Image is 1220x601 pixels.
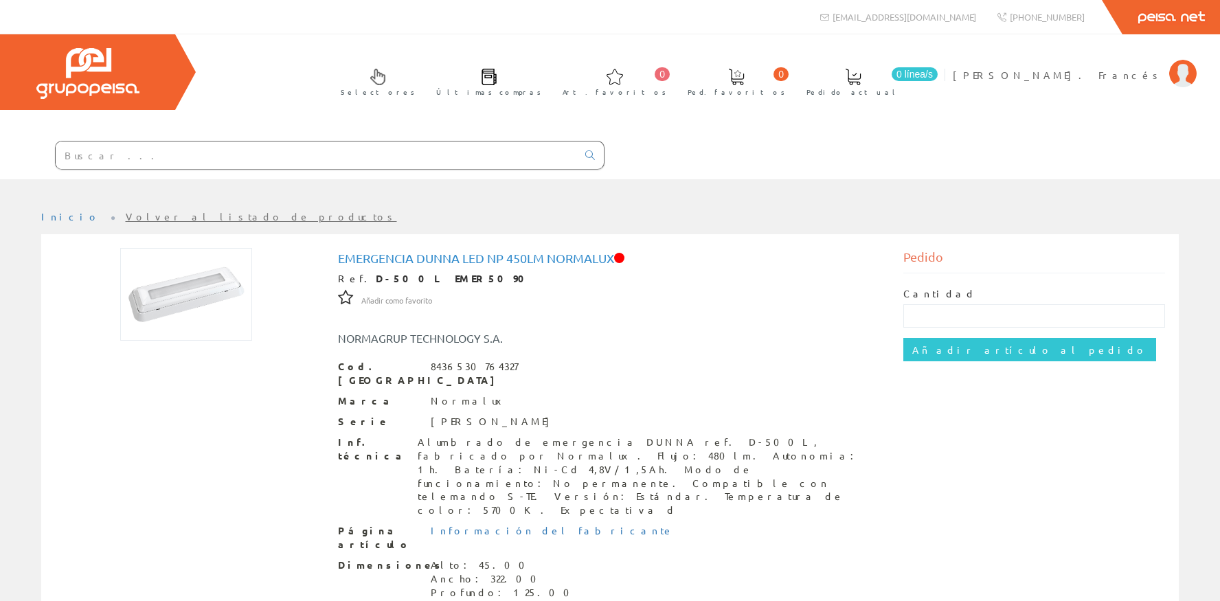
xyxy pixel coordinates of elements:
div: Pedido [903,248,1166,273]
div: Normalux [431,394,511,408]
input: Añadir artículo al pedido [903,338,1156,361]
div: Alumbrado de emergencia DUNNA ref. D-500L, fabricado por Normalux. Flujo: 480lm. Autonomia: 1h. B... [418,435,883,518]
a: 0 línea/s Pedido actual [793,57,941,104]
div: Ancho: 322.00 [431,572,615,586]
span: Página artículo [338,524,420,552]
label: Cantidad [903,287,976,301]
span: Marca [338,394,420,408]
a: Información del fabricante [431,524,674,536]
span: Pedido actual [806,85,900,99]
a: [PERSON_NAME]. Francés [953,57,1197,70]
span: Inf. técnica [338,435,407,463]
span: [PERSON_NAME]. Francés [953,68,1162,82]
div: NORMAGRUP TECHNOLOGY S.A. [328,330,657,346]
span: 0 [655,67,670,81]
a: Inicio [41,210,100,223]
div: Profundo: 125.00 [431,586,615,600]
a: Volver al listado de productos [126,210,397,223]
span: Ped. favoritos [688,85,785,99]
span: Selectores [341,85,415,99]
span: 0 [773,67,789,81]
span: [PHONE_NUMBER] [1010,11,1085,23]
img: Grupo Peisa [36,48,139,99]
img: Foto artículo Emergencia Dunna Led Np 450lm Normalux (192x135.46566321731) [120,248,252,341]
div: Ref. [338,272,883,286]
span: Serie [338,415,420,429]
span: Art. favoritos [563,85,666,99]
div: 8436530764327 [431,360,518,374]
a: Selectores [327,57,422,104]
span: 0 línea/s [892,67,938,81]
strong: D-500L EMER5090 [376,272,534,284]
span: Dimensiones [338,558,420,572]
div: [PERSON_NAME] [431,415,556,429]
span: [EMAIL_ADDRESS][DOMAIN_NAME] [833,11,976,23]
span: Últimas compras [436,85,541,99]
h1: Emergencia Dunna Led Np 450lm Normalux [338,251,883,265]
span: Añadir como favorito [361,295,432,306]
a: Últimas compras [422,57,548,104]
a: Añadir como favorito [361,293,432,306]
input: Buscar ... [56,141,577,169]
div: Alto: 45.00 [431,558,615,572]
span: Cod. [GEOGRAPHIC_DATA] [338,360,420,387]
